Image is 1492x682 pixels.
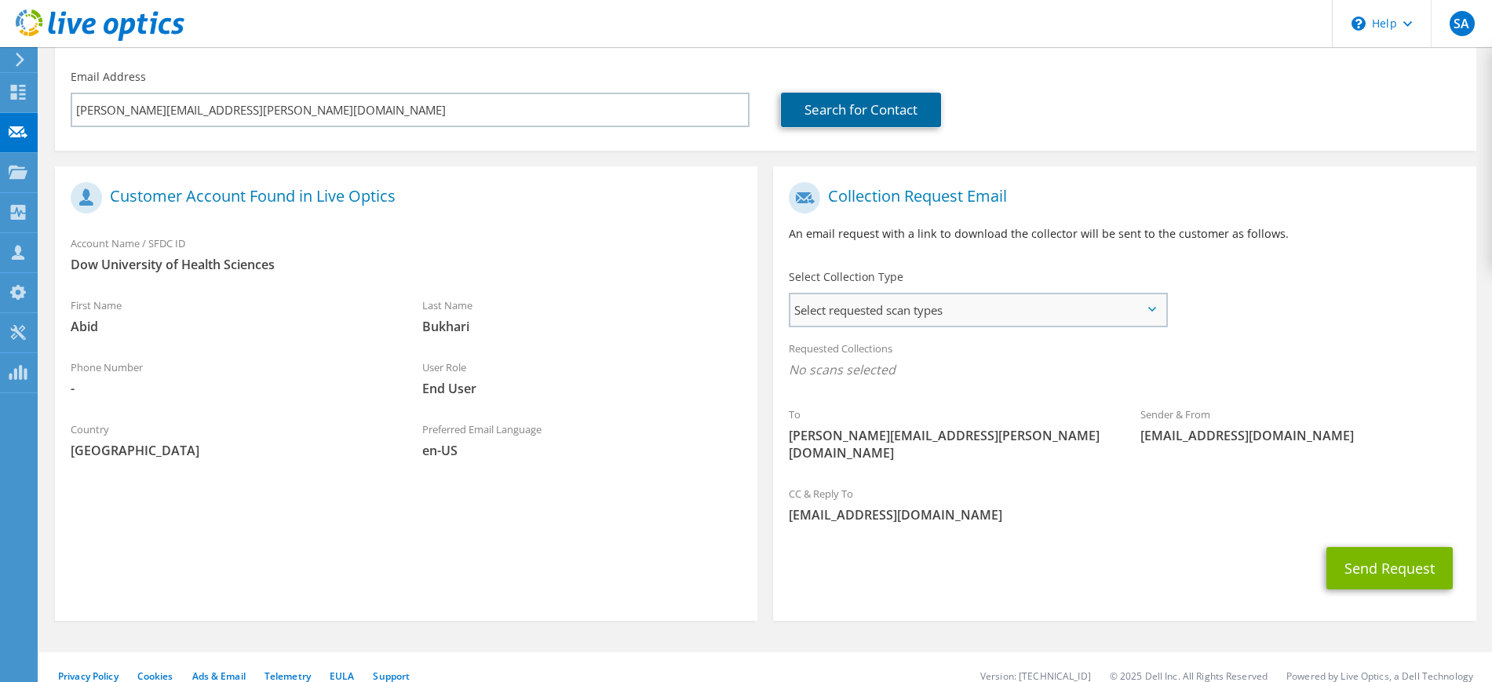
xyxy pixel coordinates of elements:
[55,413,407,467] div: Country
[789,427,1109,461] span: [PERSON_NAME][EMAIL_ADDRESS][PERSON_NAME][DOMAIN_NAME]
[55,289,407,343] div: First Name
[789,506,1460,523] span: [EMAIL_ADDRESS][DOMAIN_NAME]
[773,477,1476,531] div: CC & Reply To
[71,256,742,273] span: Dow University of Health Sciences
[71,380,391,397] span: -
[71,69,146,85] label: Email Address
[55,227,757,281] div: Account Name / SFDC ID
[789,269,903,285] label: Select Collection Type
[1450,11,1475,36] span: SA
[789,182,1452,213] h1: Collection Request Email
[1125,398,1476,452] div: Sender & From
[789,225,1460,243] p: An email request with a link to download the collector will be sent to the customer as follows.
[55,351,407,405] div: Phone Number
[1326,547,1453,589] button: Send Request
[773,332,1476,390] div: Requested Collections
[781,93,941,127] a: Search for Contact
[407,351,758,405] div: User Role
[71,182,734,213] h1: Customer Account Found in Live Optics
[789,361,1460,378] span: No scans selected
[422,380,742,397] span: End User
[71,442,391,459] span: [GEOGRAPHIC_DATA]
[773,398,1125,469] div: To
[422,442,742,459] span: en-US
[790,294,1165,326] span: Select requested scan types
[422,318,742,335] span: Bukhari
[71,318,391,335] span: Abid
[1140,427,1461,444] span: [EMAIL_ADDRESS][DOMAIN_NAME]
[1352,16,1366,31] svg: \n
[407,413,758,467] div: Preferred Email Language
[407,289,758,343] div: Last Name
